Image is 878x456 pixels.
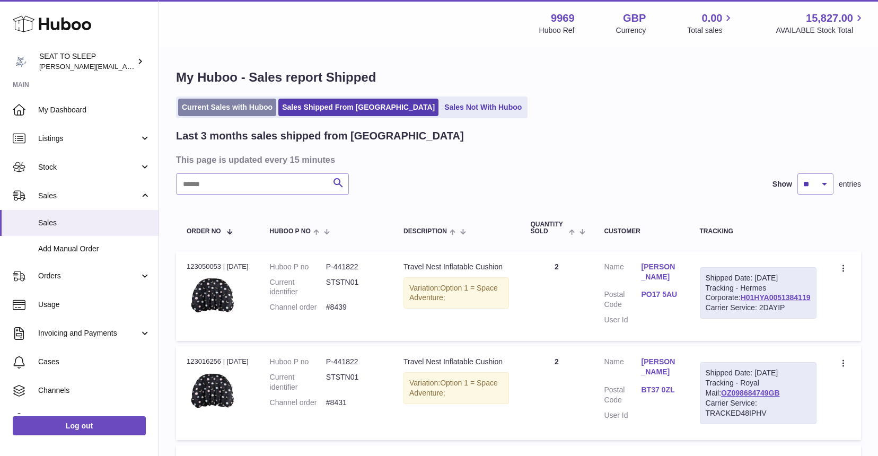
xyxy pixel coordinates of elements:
div: Tracking - Royal Mail: [700,362,816,424]
h2: Last 3 months sales shipped from [GEOGRAPHIC_DATA] [176,129,464,143]
div: 123050053 | [DATE] [187,262,249,271]
div: SEAT TO SLEEP [39,51,135,72]
td: 2 [520,251,593,341]
span: Usage [38,300,151,310]
dt: Postal Code [604,385,641,405]
span: Sales [38,218,151,228]
span: Stock [38,162,139,172]
span: My Dashboard [38,105,151,115]
strong: GBP [623,11,646,25]
span: Huboo P no [270,228,311,235]
a: Sales Not With Huboo [441,99,525,116]
dt: Name [604,357,641,380]
dt: Current identifier [270,277,326,297]
div: Tracking [700,228,816,235]
div: Currency [616,25,646,36]
dd: STSTN01 [326,277,382,297]
span: Description [403,228,447,235]
div: Carrier Service: 2DAYIP [706,303,811,313]
div: Carrier Service: TRACKED48IPHV [706,398,811,418]
span: Add Manual Order [38,244,151,254]
span: Order No [187,228,221,235]
dd: P-441822 [326,262,382,272]
h3: This page is updated every 15 minutes [176,154,858,165]
div: Shipped Date: [DATE] [706,368,811,378]
dd: #8431 [326,398,382,408]
a: Sales Shipped From [GEOGRAPHIC_DATA] [278,99,438,116]
img: amy@seattosleep.co.uk [13,54,29,69]
span: [PERSON_NAME][EMAIL_ADDRESS][DOMAIN_NAME] [39,62,213,71]
div: Variation: [403,372,509,404]
a: [PERSON_NAME] [641,357,678,377]
dt: User Id [604,315,641,325]
a: PO17 5AU [641,290,678,300]
span: 0.00 [702,11,723,25]
div: Shipped Date: [DATE] [706,273,811,283]
div: Tracking - Hermes Corporate: [700,267,816,319]
a: 15,827.00 AVAILABLE Stock Total [776,11,865,36]
span: Quantity Sold [530,221,566,235]
span: Cases [38,357,151,367]
a: 0.00 Total sales [687,11,734,36]
span: Option 1 = Space Adventure; [409,284,498,302]
a: OZ098684749GB [721,389,780,397]
dt: Channel order [270,302,326,312]
div: Customer [604,228,678,235]
dt: Channel order [270,398,326,408]
label: Show [772,179,792,189]
span: Sales [38,191,139,201]
span: AVAILABLE Stock Total [776,25,865,36]
div: Travel Nest Inflatable Cushion [403,357,509,367]
strong: 9969 [551,11,575,25]
img: 99691734033867.jpeg [187,275,240,319]
dd: STSTN01 [326,372,382,392]
a: BT37 0ZL [641,385,678,395]
dd: P-441822 [326,357,382,367]
img: 99691734033867.jpeg [187,370,240,414]
dt: Name [604,262,641,285]
span: Listings [38,134,139,144]
div: 123016256 | [DATE] [187,357,249,366]
a: [PERSON_NAME] [641,262,678,282]
dt: Postal Code [604,290,641,310]
span: 15,827.00 [806,11,853,25]
a: Current Sales with Huboo [178,99,276,116]
a: H01HYA0051384119 [741,293,811,302]
span: Total sales [687,25,734,36]
dt: Huboo P no [270,262,326,272]
td: 2 [520,346,593,440]
span: Channels [38,385,151,396]
dt: Current identifier [270,372,326,392]
div: Huboo Ref [539,25,575,36]
span: entries [839,179,861,189]
dd: #8439 [326,302,382,312]
div: Travel Nest Inflatable Cushion [403,262,509,272]
span: Option 1 = Space Adventure; [409,379,498,397]
h1: My Huboo - Sales report Shipped [176,69,861,86]
span: Invoicing and Payments [38,328,139,338]
a: Log out [13,416,146,435]
span: Orders [38,271,139,281]
dt: User Id [604,410,641,420]
dt: Huboo P no [270,357,326,367]
div: Variation: [403,277,509,309]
